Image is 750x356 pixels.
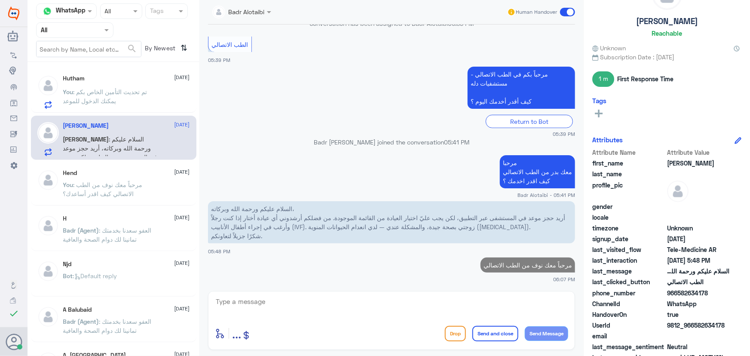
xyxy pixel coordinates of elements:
span: First Response Time [617,74,673,83]
span: timezone [592,224,665,233]
span: phone_number [592,288,665,298]
span: null [667,213,729,222]
i: ⇅ [181,41,188,55]
button: Drop [445,326,466,341]
span: You [63,181,73,188]
span: : العفو سعدنا بخدمتك تمانينا لك دوام الصحة والعافية [63,318,152,334]
span: 2025-09-16T14:48:28.654Z [667,256,729,265]
span: Badr (Agent) [63,227,99,234]
span: : السلام عليكم ورحمة الله وبركاته، أريد حجز موعد في المستشفى عبر التطبيق، لكن يجب عليّ اختيار الع... [63,135,158,233]
span: last_interaction [592,256,665,265]
span: Attribute Name [592,148,665,157]
img: defaultAdmin.png [37,215,59,236]
span: الطب الاتصالي [667,277,729,286]
p: 16/9/2025, 6:07 PM [481,258,575,273]
button: Send Message [525,326,568,341]
span: السلام عليكم ورحمة الله وبركاته، أريد حجز موعد في المستشفى عبر التطبيق، لكن يجب عليّ اختيار العيا... [667,267,729,276]
img: defaultAdmin.png [37,261,59,282]
span: إسماعيل [667,159,729,168]
span: : العفو سعدنا بخدمتك تمانينا لك دوام الصحة والعافية [63,227,152,243]
div: Tags [149,6,164,17]
span: 06:07 PM [553,276,575,283]
span: ... [232,325,241,341]
span: 2 [667,299,729,308]
span: 05:48 PM [208,249,230,254]
img: whatsapp.png [41,5,54,18]
span: By Newest [141,41,178,58]
h5: Hend [63,169,77,177]
span: Attribute Value [667,148,729,157]
h5: Njd [63,261,72,268]
span: last_message_sentiment [592,342,665,351]
span: 1 m [592,71,614,87]
h6: Tags [592,97,606,104]
span: profile_pic [592,181,665,200]
span: [PERSON_NAME] [63,135,109,143]
h5: A Balubaid [63,306,92,313]
h5: إسماعيل [63,122,109,129]
span: : مرحباً معك نوف من الطب الاتصالي كيف اقدر أساعدك؟ [63,181,143,197]
span: : Default reply [73,272,117,279]
span: last_visited_flow [592,245,665,254]
span: [DATE] [174,168,190,176]
img: defaultAdmin.png [667,181,689,202]
h5: H [63,215,67,222]
span: Subscription Date : [DATE] [592,52,741,61]
img: defaultAdmin.png [37,306,59,328]
span: Bot [63,272,73,279]
span: Tele-Medicine AR [667,245,729,254]
span: last_message [592,267,665,276]
span: 0 [667,342,729,351]
span: ChannelId [592,299,665,308]
p: 16/9/2025, 5:41 PM [500,155,575,188]
span: [DATE] [174,121,190,129]
div: Return to Bot [486,115,573,128]
p: Badr [PERSON_NAME] joined the conversation [208,138,575,147]
span: true [667,310,729,319]
span: first_name [592,159,665,168]
p: 16/9/2025, 5:48 PM [208,201,575,243]
span: gender [592,202,665,211]
span: [DATE] [174,305,190,313]
button: Send and close [472,326,518,341]
span: 9812_966582634178 [667,321,729,330]
span: 05:41 PM [444,138,469,146]
span: locale [592,213,665,222]
h6: Attributes [592,136,623,144]
button: Avatar [6,334,22,350]
span: 05:39 PM [448,20,474,27]
h5: [PERSON_NAME] [636,16,698,26]
span: HandoverOn [592,310,665,319]
span: Badr Alotaibi - 05:41 PM [517,191,575,199]
span: [DATE] [174,74,190,81]
span: Unknown [592,43,626,52]
span: [DATE] [174,214,190,221]
span: 2025-09-16T14:39:03.613Z [667,234,729,243]
span: signup_date [592,234,665,243]
span: 05:39 PM [553,130,575,138]
span: null [667,331,729,341]
span: last_name [592,169,665,178]
img: defaultAdmin.png [37,122,59,144]
span: email [592,331,665,341]
span: null [667,202,729,211]
span: الطب الاتصالي [212,41,248,48]
img: Widebot Logo [8,6,19,20]
img: defaultAdmin.png [37,75,59,96]
img: defaultAdmin.png [37,169,59,191]
input: Search by Name, Local etc… [37,41,141,57]
span: [DATE] [174,259,190,267]
span: Unknown [667,224,729,233]
span: search [127,43,137,54]
p: 16/9/2025, 5:39 PM [468,67,575,109]
span: Badr (Agent) [63,318,99,325]
h6: Reachable [652,29,682,37]
span: You [63,88,73,95]
span: Human Handover [516,8,557,16]
span: UserId [592,321,665,330]
i: check [9,308,19,319]
button: search [127,42,137,56]
span: 966582634178 [667,288,729,298]
h5: Hutham [63,75,85,82]
button: ... [232,324,241,343]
